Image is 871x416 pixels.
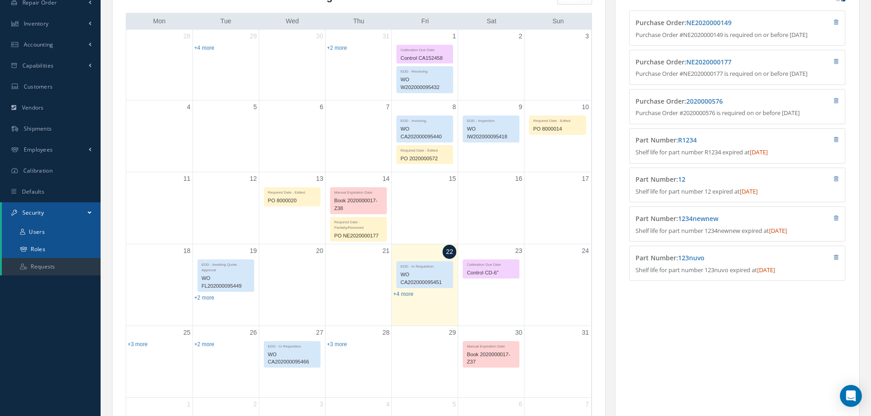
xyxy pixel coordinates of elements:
div: Open Intercom Messenger [840,385,862,407]
div: PO 8000020 [264,195,320,206]
a: 1234newnew [678,214,718,223]
div: EDD - Receiving [397,67,453,74]
a: Security [2,202,101,223]
span: : [684,18,732,27]
td: August 7, 2025 [325,100,391,172]
span: : [684,97,723,105]
div: Control CD-6" [463,268,519,278]
span: [DATE] [750,148,768,156]
div: WO CA202000095451 [397,269,453,288]
div: WO W202000095432 [397,74,453,93]
a: July 28, 2025 [182,30,192,43]
a: August 28, 2025 [380,326,391,339]
span: Security [22,209,44,216]
h4: Purchase Order [636,19,785,27]
a: August 21, 2025 [380,244,391,258]
td: August 15, 2025 [392,172,458,244]
a: 123nuvo [678,253,705,262]
div: Required Date - Edited [264,188,320,195]
p: Purchase Order #2020000576 is required on or before [DATE] [636,109,839,118]
a: August 16, 2025 [513,172,524,185]
td: August 14, 2025 [325,172,391,244]
span: Vendors [22,104,44,111]
a: August 9, 2025 [517,100,524,114]
a: August 8, 2025 [450,100,458,114]
a: Requests [2,258,101,275]
div: PO 8000014 [529,124,586,134]
span: : [676,253,705,262]
a: August 24, 2025 [580,244,591,258]
span: Employees [24,146,53,153]
div: Calibration Due Date [463,260,519,268]
a: August 31, 2025 [580,326,591,339]
a: NE2020000149 [686,18,732,27]
td: August 13, 2025 [259,172,325,244]
td: August 21, 2025 [325,244,391,326]
a: September 7, 2025 [583,398,591,411]
a: September 1, 2025 [185,398,192,411]
td: August 6, 2025 [259,100,325,172]
p: Shelf life for part number 12 expired at [636,187,839,196]
h4: Purchase Order [636,58,785,66]
a: August 2, 2025 [517,30,524,43]
div: Required Date - Edited [397,146,453,153]
td: August 2, 2025 [458,30,524,100]
a: August 6, 2025 [318,100,325,114]
div: PO 2020000572 [397,153,453,164]
div: PO NE2020000177 [331,231,386,241]
a: August 22, 2025 [443,245,456,259]
p: Shelf life for part number 123nuvo expired at [636,266,839,275]
td: August 24, 2025 [524,244,591,326]
a: July 30, 2025 [314,30,325,43]
h4: Purchase Order [636,98,785,105]
a: Show 3 more events [327,341,347,348]
div: WO CA202000095440 [397,124,453,142]
a: August 5, 2025 [251,100,259,114]
div: Manual Expiration Date [463,342,519,349]
a: August 26, 2025 [248,326,259,339]
a: August 27, 2025 [314,326,325,339]
a: August 10, 2025 [580,100,591,114]
td: August 4, 2025 [126,100,192,172]
span: Inventory [24,20,49,27]
td: August 22, 2025 [392,244,458,326]
span: Accounting [24,41,53,48]
a: Show 2 more events [327,45,347,51]
a: August 15, 2025 [447,172,458,185]
a: July 29, 2025 [248,30,259,43]
td: July 28, 2025 [126,30,192,100]
a: August 7, 2025 [384,100,391,114]
a: September 3, 2025 [318,398,325,411]
span: Defaults [22,188,44,195]
a: Show 3 more events [128,341,148,348]
a: Show 2 more events [194,295,214,301]
a: NE2020000177 [686,58,732,66]
div: WO IW202000095418 [463,124,519,142]
td: August 30, 2025 [458,326,524,398]
div: Calibration Due Date [397,45,453,53]
td: August 20, 2025 [259,244,325,326]
div: EDD - In Requisition [397,262,453,269]
a: Thursday [351,16,366,27]
span: Calibration [23,167,53,174]
td: August 11, 2025 [126,172,192,244]
a: September 4, 2025 [384,398,391,411]
td: July 31, 2025 [325,30,391,100]
span: : [676,214,718,223]
td: July 29, 2025 [192,30,259,100]
a: August 11, 2025 [182,172,192,185]
span: : [676,136,697,144]
a: August 13, 2025 [314,172,325,185]
td: August 9, 2025 [458,100,524,172]
a: Users [2,223,101,241]
h4: Part Number [636,137,785,144]
p: Purchase Order #NE2020000177 is required on or before [DATE] [636,69,839,79]
td: August 16, 2025 [458,172,524,244]
div: Book 2020000017-Z37 [463,349,519,368]
a: Monday [151,16,167,27]
div: EDD - Awaiting Quote Approval [198,260,254,273]
span: [DATE] [769,226,787,235]
td: August 25, 2025 [126,326,192,398]
a: R1234 [678,136,697,144]
a: 12 [678,175,685,184]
